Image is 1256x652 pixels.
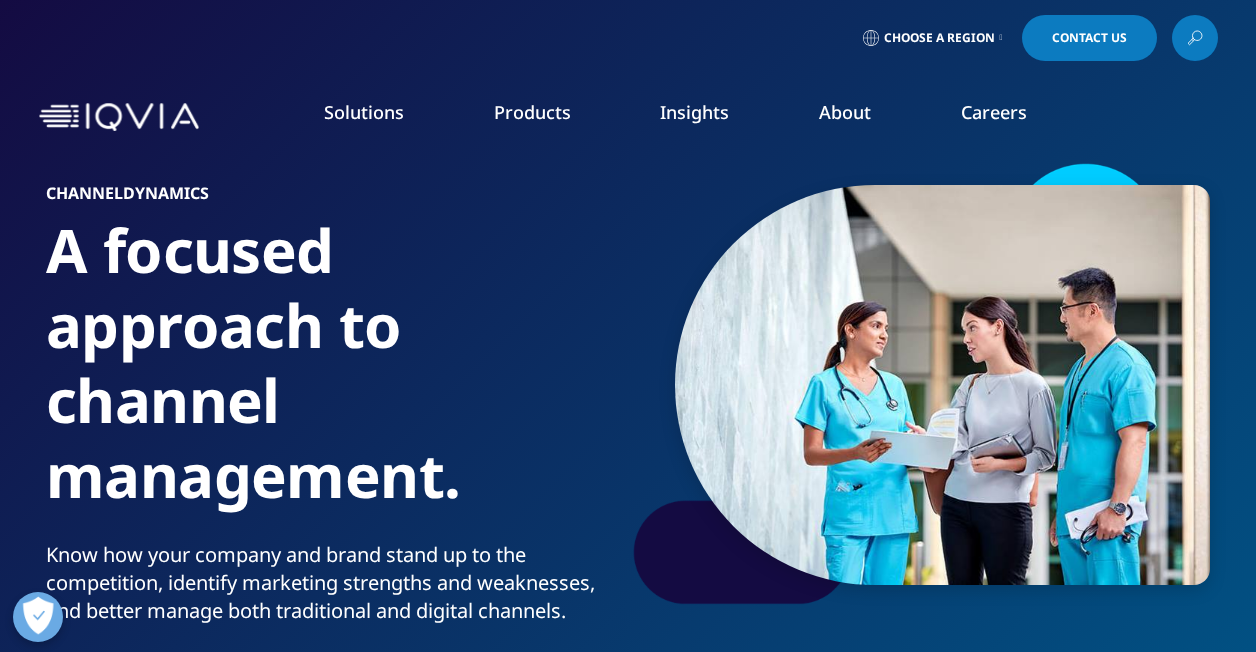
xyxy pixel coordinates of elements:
[494,100,571,124] a: Products
[13,592,63,642] button: Open Preferences
[39,103,199,132] img: IQVIA Healthcare Information Technology and Pharma Clinical Research Company
[819,100,871,124] a: About
[1052,32,1127,44] span: Contact Us
[675,185,1210,585] img: 512_custom-photo_sales-rep-outside-talking-to-hcp.jpg
[46,541,621,637] p: Know how your company and brand stand up to the competition, identify marketing strengths and wea...
[46,185,621,213] h6: ChannelDynamics
[324,100,404,124] a: Solutions
[660,100,729,124] a: Insights
[46,213,621,541] h1: A focused approach to channel management.
[1022,15,1157,61] a: Contact Us
[207,70,1218,164] nav: Primary
[961,100,1027,124] a: Careers
[884,30,995,46] span: Choose a Region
